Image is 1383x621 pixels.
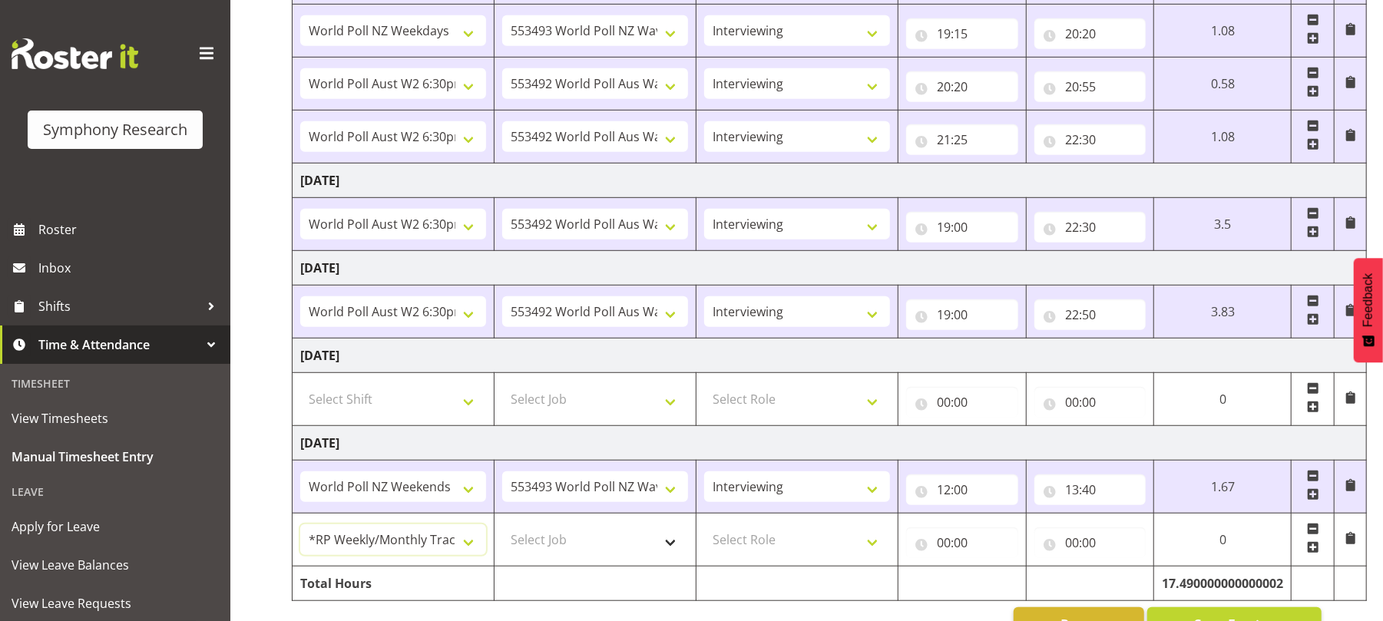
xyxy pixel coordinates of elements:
span: Shifts [38,295,200,318]
td: 3.83 [1154,286,1292,339]
input: Click to select... [906,474,1018,505]
a: View Timesheets [4,399,227,438]
div: Timesheet [4,368,227,399]
td: 1.08 [1154,111,1292,164]
input: Click to select... [906,299,1018,330]
button: Feedback - Show survey [1354,258,1383,362]
td: [DATE] [293,164,1367,198]
span: Roster [38,218,223,241]
a: Apply for Leave [4,507,227,546]
span: View Timesheets [12,407,219,430]
div: Leave [4,476,227,507]
img: Rosterit website logo [12,38,138,69]
div: Symphony Research [43,118,187,141]
td: Total Hours [293,566,495,601]
input: Click to select... [1034,299,1146,330]
input: Click to select... [1034,474,1146,505]
td: [DATE] [293,251,1367,286]
input: Click to select... [1034,18,1146,49]
td: 17.490000000000002 [1154,566,1292,601]
span: Time & Attendance [38,333,200,356]
input: Click to select... [906,212,1018,243]
input: Click to select... [906,527,1018,558]
input: Click to select... [1034,71,1146,102]
span: Feedback [1361,273,1375,327]
input: Click to select... [1034,527,1146,558]
td: 1.08 [1154,5,1292,58]
td: 1.67 [1154,461,1292,514]
span: Manual Timesheet Entry [12,445,219,468]
td: 3.5 [1154,198,1292,251]
td: 0 [1154,514,1292,566]
input: Click to select... [906,71,1018,102]
td: [DATE] [293,426,1367,461]
td: 0 [1154,373,1292,426]
input: Click to select... [1034,124,1146,155]
input: Click to select... [906,124,1018,155]
a: View Leave Balances [4,546,227,584]
input: Click to select... [906,18,1018,49]
td: 0.58 [1154,58,1292,111]
input: Click to select... [906,387,1018,418]
a: Manual Timesheet Entry [4,438,227,476]
span: Inbox [38,256,223,279]
span: Apply for Leave [12,515,219,538]
input: Click to select... [1034,387,1146,418]
span: View Leave Requests [12,592,219,615]
td: [DATE] [293,339,1367,373]
span: View Leave Balances [12,553,219,576]
input: Click to select... [1034,212,1146,243]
